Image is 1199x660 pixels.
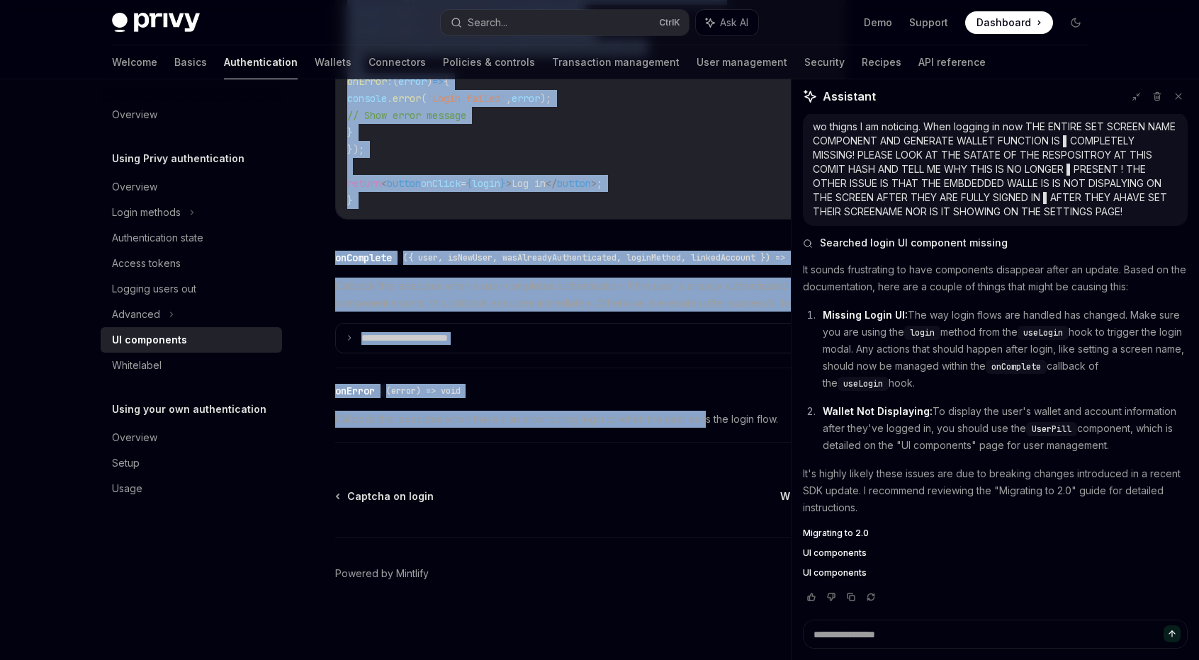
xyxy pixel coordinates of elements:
[386,385,461,397] span: (error) => void
[387,75,393,88] span: :
[696,10,758,35] button: Ask AI
[443,45,535,79] a: Policies & controls
[112,306,160,323] div: Advanced
[1164,625,1181,642] button: Send message
[552,45,680,79] a: Transaction management
[112,178,157,195] div: Overview
[823,307,1188,392] p: The way login flows are handled has changed. Make sure you are using the method from the hook to ...
[347,126,353,139] span: }
[335,567,429,581] a: Powered by Mintlify
[780,489,834,503] span: Whitelabel
[823,403,1188,454] p: To display the user's wallet and account information after they've logged in, you should use the ...
[381,177,387,190] span: <
[393,92,421,105] span: error
[112,357,162,374] div: Whitelabel
[315,45,351,79] a: Wallets
[804,45,845,79] a: Security
[335,411,846,428] span: Callback that executes when there’s an error during login or when the user exits the login flow.
[506,92,512,105] span: ,
[101,353,282,378] a: Whitelabel
[512,177,546,190] span: Log in
[101,251,282,276] a: Access tokens
[591,177,597,190] span: >
[347,75,387,88] span: onError
[347,489,434,503] span: Captcha on login
[112,204,181,221] div: Login methods
[337,489,434,503] a: Captcha on login
[387,92,393,105] span: .
[112,255,181,272] div: Access tokens
[112,429,157,446] div: Overview
[101,476,282,501] a: Usage
[803,528,869,539] span: Migrating to 2.0
[803,261,1188,295] p: It sounds frustrating to have components disappear after an update. Based on the documentation, h...
[441,10,689,35] button: Search...CtrlK
[398,75,427,88] span: error
[112,229,203,246] div: Authentication state
[101,450,282,476] a: Setup
[862,45,901,79] a: Recipes
[427,92,506,105] span: 'Login failed'
[174,45,207,79] a: Basics
[557,177,591,190] span: button
[823,309,908,321] strong: Missing Login UI:
[101,276,282,302] a: Logging users out
[387,177,421,190] span: button
[803,547,867,559] span: UI components
[112,401,266,418] h5: Using your own authentication
[112,13,200,33] img: dark logo
[813,120,1178,219] div: wo thigns I am noticing. When logging in now THE ENTIRE SET SCREEN NAME COMPONENT AND GENERATE WA...
[597,177,602,190] span: ;
[546,177,557,190] span: </
[910,327,935,338] span: login
[224,45,298,79] a: Authentication
[991,361,1041,372] span: onComplete
[101,102,282,127] a: Overview
[347,92,387,105] span: console
[976,16,1031,30] span: Dashboard
[335,384,375,398] div: onError
[101,174,282,200] a: Overview
[347,143,364,156] span: });
[540,92,551,105] span: );
[101,425,282,450] a: Overview
[918,45,986,79] a: API reference
[1023,327,1063,338] span: useLogin
[347,109,466,122] span: // Show error message
[843,378,883,389] span: useLogin
[112,106,157,123] div: Overview
[112,480,142,497] div: Usage
[803,567,1188,579] a: UI components
[403,252,810,263] span: ({ user, isNewUser, wasAlreadyAuthenticated, loginMethod, linkedAccount }) => void
[803,528,1188,539] a: Migrating to 2.0
[461,177,466,190] span: =
[347,177,381,190] span: return
[823,88,876,105] span: Assistant
[421,92,427,105] span: (
[472,177,500,190] span: login
[780,489,845,503] a: Whitelabel
[506,177,512,190] span: >
[427,75,432,88] span: )
[421,177,461,190] span: onClick
[803,236,1188,250] button: Searched login UI component missing
[466,177,472,190] span: {
[347,194,353,207] span: }
[112,331,187,348] div: UI components
[820,236,1008,250] span: Searched login UI component missing
[393,75,398,88] span: (
[112,280,196,297] div: Logging users out
[1032,423,1071,435] span: UserPill
[112,150,244,167] h5: Using Privy authentication
[112,455,140,472] div: Setup
[720,16,748,30] span: Ask AI
[432,75,444,88] span: =>
[444,75,449,88] span: {
[101,225,282,251] a: Authentication state
[803,547,1188,559] a: UI components
[112,45,157,79] a: Welcome
[965,11,1053,34] a: Dashboard
[803,567,867,579] span: UI components
[909,16,948,30] a: Support
[659,17,680,28] span: Ctrl K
